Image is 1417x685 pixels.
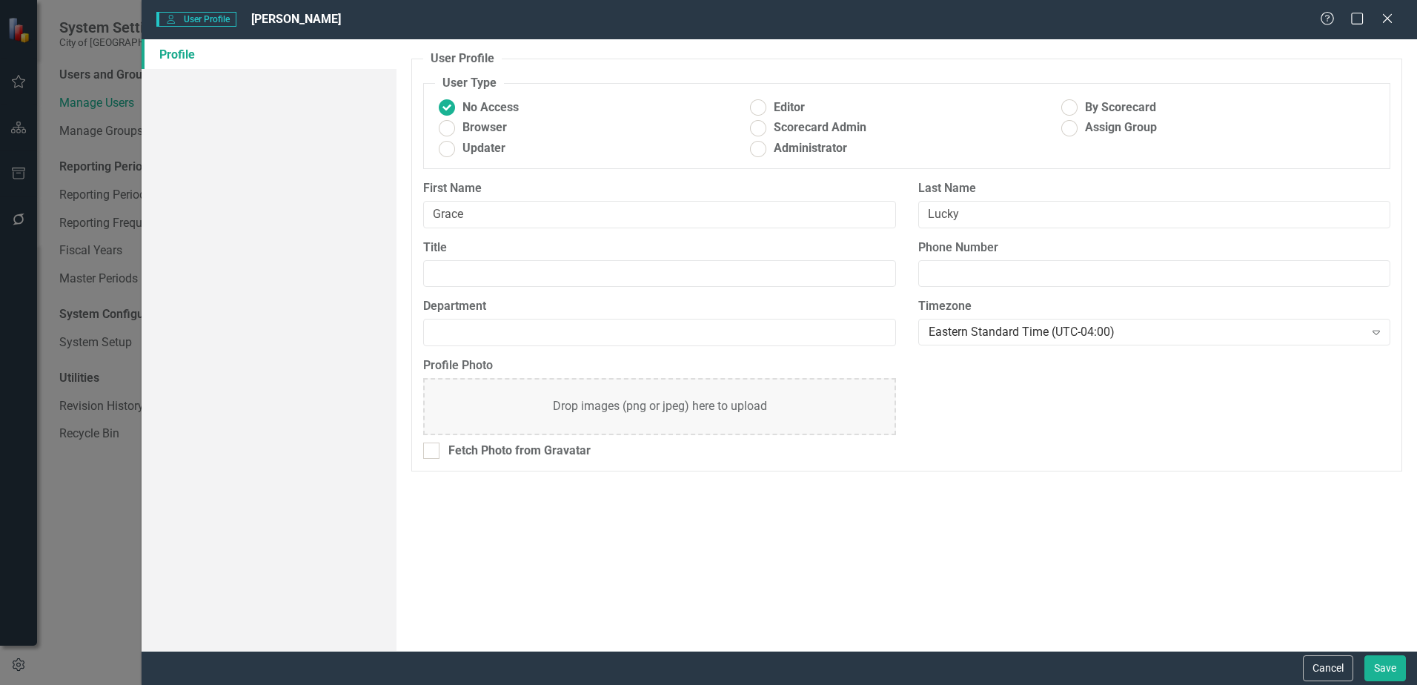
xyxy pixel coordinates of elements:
[423,180,895,197] label: First Name
[1364,655,1406,681] button: Save
[774,99,805,116] span: Editor
[774,140,847,157] span: Administrator
[774,119,866,136] span: Scorecard Admin
[423,239,895,257] label: Title
[918,239,1390,257] label: Phone Number
[553,398,767,415] div: Drop images (png or jpeg) here to upload
[462,140,505,157] span: Updater
[435,75,504,92] legend: User Type
[423,50,502,67] legend: User Profile
[251,12,341,26] span: [PERSON_NAME]
[448,443,591,460] div: Fetch Photo from Gravatar
[1085,119,1157,136] span: Assign Group
[423,357,895,374] label: Profile Photo
[462,99,519,116] span: No Access
[462,119,507,136] span: Browser
[142,39,396,69] a: Profile
[156,12,236,27] span: User Profile
[918,180,1390,197] label: Last Name
[423,298,895,315] label: Department
[1085,99,1156,116] span: By Scorecard
[918,298,1390,315] label: Timezone
[1303,655,1353,681] button: Cancel
[929,324,1364,341] div: Eastern Standard Time (UTC-04:00)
